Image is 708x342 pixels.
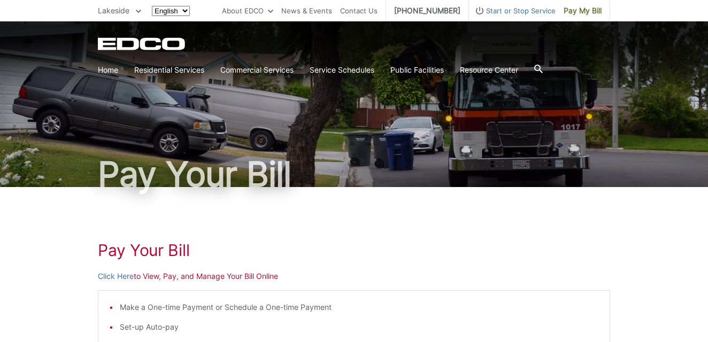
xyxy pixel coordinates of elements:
h1: Pay Your Bill [98,240,610,260]
li: Make a One-time Payment or Schedule a One-time Payment [120,301,599,313]
span: Pay My Bill [564,5,602,17]
a: Contact Us [340,5,378,17]
a: Click Here [98,270,134,282]
a: Commercial Services [220,64,294,76]
a: Service Schedules [310,64,374,76]
span: Lakeside [98,6,129,15]
a: Home [98,64,118,76]
a: EDCD logo. Return to the homepage. [98,37,187,50]
a: Residential Services [134,64,204,76]
a: About EDCO [222,5,273,17]
a: Public Facilities [390,64,444,76]
a: News & Events [281,5,332,17]
li: Set-up Auto-pay [120,321,599,333]
a: Resource Center [460,64,518,76]
select: Select a language [152,6,190,16]
p: to View, Pay, and Manage Your Bill Online [98,270,610,282]
h1: Pay Your Bill [98,157,610,191]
